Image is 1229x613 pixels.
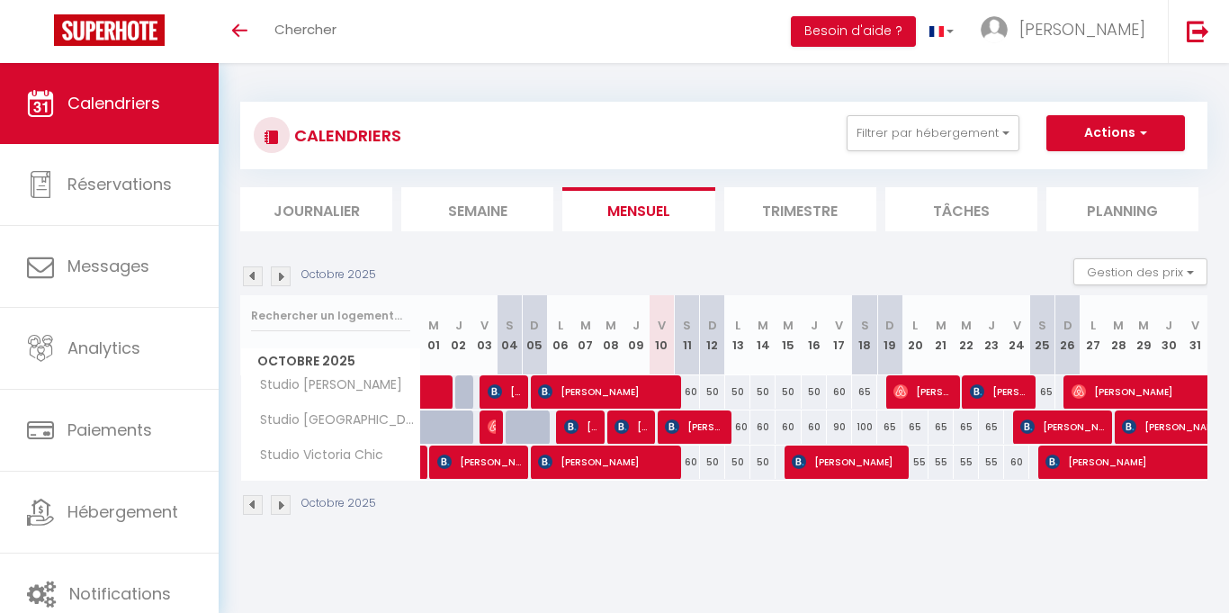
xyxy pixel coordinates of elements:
[791,16,916,47] button: Besoin d'aide ?
[750,410,776,444] div: 60
[735,317,740,334] abbr: L
[301,495,376,512] p: Octobre 2025
[67,92,160,114] span: Calendriers
[1081,295,1106,375] th: 27
[522,295,547,375] th: 05
[783,317,794,334] abbr: M
[558,317,563,334] abbr: L
[861,317,869,334] abbr: S
[802,375,827,409] div: 50
[852,375,877,409] div: 65
[1063,317,1072,334] abbr: D
[1029,295,1054,375] th: 25
[67,173,172,195] span: Réservations
[67,255,149,277] span: Messages
[708,317,717,334] abbr: D
[437,445,521,479] span: [PERSON_NAME]
[1138,317,1149,334] abbr: M
[455,317,462,334] abbr: J
[67,500,178,523] span: Hébergement
[877,295,902,375] th: 19
[1073,258,1207,285] button: Gestion des prix
[827,410,852,444] div: 90
[902,295,928,375] th: 20
[683,317,691,334] abbr: S
[564,410,597,444] span: [PERSON_NAME]
[632,317,640,334] abbr: J
[244,410,424,430] span: Studio [GEOGRAPHIC_DATA]
[1156,295,1181,375] th: 30
[614,410,648,444] span: [PERSON_NAME][DEMOGRAPHIC_DATA]
[1055,295,1081,375] th: 26
[1013,317,1021,334] abbr: V
[1019,18,1145,41] span: [PERSON_NAME]
[1004,446,1029,479] div: 60
[658,317,666,334] abbr: V
[981,16,1008,43] img: ...
[792,445,901,479] span: [PERSON_NAME]
[251,300,410,332] input: Rechercher un logement...
[852,295,877,375] th: 18
[1038,317,1046,334] abbr: S
[580,317,591,334] abbr: M
[1187,20,1209,42] img: logout
[1029,375,1054,409] div: 65
[885,187,1037,231] li: Tâches
[877,410,902,444] div: 65
[488,374,521,409] span: [PERSON_NAME]
[961,317,972,334] abbr: M
[902,446,928,479] div: 55
[623,295,649,375] th: 09
[598,295,623,375] th: 08
[241,348,420,374] span: Octobre 2025
[1020,410,1104,444] span: [PERSON_NAME]
[700,375,725,409] div: 50
[675,375,700,409] div: 60
[776,295,801,375] th: 15
[979,446,1004,479] div: 55
[67,337,140,359] span: Analytics
[573,295,598,375] th: 07
[1113,317,1124,334] abbr: M
[1106,295,1131,375] th: 28
[649,295,674,375] th: 10
[240,187,392,231] li: Journalier
[750,375,776,409] div: 50
[562,187,714,231] li: Mensuel
[700,295,725,375] th: 12
[675,446,700,479] div: 60
[970,374,1028,409] span: [PERSON_NAME]
[497,295,522,375] th: 04
[665,410,723,444] span: [PERSON_NAME]
[776,375,801,409] div: 50
[954,410,979,444] div: 65
[885,317,894,334] abbr: D
[675,295,700,375] th: 11
[548,295,573,375] th: 06
[1131,295,1156,375] th: 29
[928,446,954,479] div: 55
[725,446,750,479] div: 50
[446,295,471,375] th: 02
[69,582,171,605] span: Notifications
[750,446,776,479] div: 50
[776,410,801,444] div: 60
[1165,317,1172,334] abbr: J
[244,375,407,395] span: Studio [PERSON_NAME]
[274,20,336,39] span: Chercher
[988,317,995,334] abbr: J
[244,446,388,465] span: Studio Victoria Chic
[538,445,672,479] span: [PERSON_NAME]
[538,374,672,409] span: [PERSON_NAME]
[725,410,750,444] div: 60
[979,295,1004,375] th: 23
[301,266,376,284] p: Octobre 2025
[928,295,954,375] th: 21
[827,295,852,375] th: 17
[1046,115,1185,151] button: Actions
[606,317,616,334] abbr: M
[725,375,750,409] div: 50
[802,295,827,375] th: 16
[530,317,539,334] abbr: D
[811,317,818,334] abbr: J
